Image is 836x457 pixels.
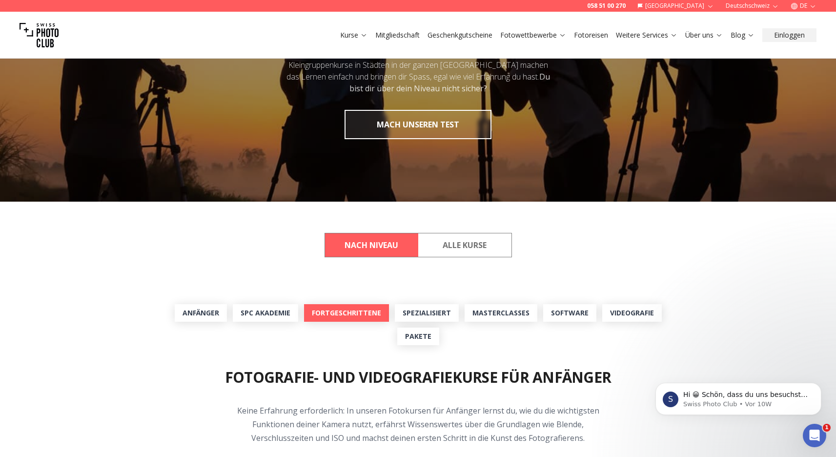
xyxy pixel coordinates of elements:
[803,424,826,447] iframe: Intercom live chat
[500,30,566,40] a: Fotowettbewerbe
[304,304,389,322] a: Fortgeschrittene
[823,424,831,432] span: 1
[602,304,662,322] a: Videografie
[325,233,512,257] div: Course filter
[762,28,816,42] button: Einloggen
[465,304,537,322] a: MasterClasses
[727,28,758,42] button: Blog
[397,328,439,345] a: Pakete
[340,30,367,40] a: Kurse
[681,28,727,42] button: Über uns
[325,233,418,257] button: By Level
[587,2,626,10] a: 058 51 00 270
[175,304,227,322] a: Anfänger
[20,16,59,55] img: Swiss photo club
[641,362,836,431] iframe: Intercom notifications Nachricht
[371,28,424,42] button: Mitgliedschaft
[418,233,511,257] button: All Courses
[231,404,606,445] p: Keine Erfahrung erforderlich: In unseren Fotokursen für Anfänger lernst du, wie du die wichtigste...
[612,28,681,42] button: Weitere Services
[233,304,298,322] a: SPC Akademie
[496,28,570,42] button: Fotowettbewerbe
[225,369,611,386] h2: Fotografie- und Videografiekurse für Anfänger
[731,30,754,40] a: Blog
[285,24,551,94] div: Egal, ob du nur ein paar Stunden oder ein ganzes Jahr Zeit hast, um dich mit der Fotografie zu be...
[428,30,492,40] a: Geschenkgutscheine
[616,30,677,40] a: Weitere Services
[424,28,496,42] button: Geschenkgutscheine
[543,304,596,322] a: Software
[570,28,612,42] button: Fotoreisen
[574,30,608,40] a: Fotoreisen
[685,30,723,40] a: Über uns
[345,110,491,139] button: MACH UNSEREN TEST
[395,304,459,322] a: Spezialisiert
[336,28,371,42] button: Kurse
[375,30,420,40] a: Mitgliedschaft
